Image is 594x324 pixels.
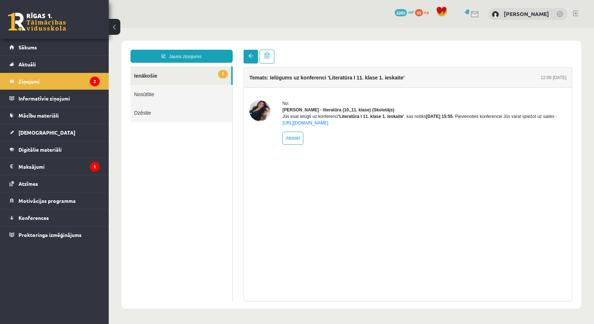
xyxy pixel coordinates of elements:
span: Digitālie materiāli [18,146,62,153]
a: 2205 mP [395,9,414,15]
span: Motivācijas programma [18,197,76,204]
b: [DATE] 15:55 [317,86,344,91]
a: Mācību materiāli [9,107,100,124]
span: Konferences [18,214,49,221]
b: 'Literatūra I 11. klase 1. ieskaite' [229,86,295,91]
a: [PERSON_NAME] [504,10,549,17]
a: Motivācijas programma [9,192,100,209]
a: Konferences [9,209,100,226]
span: 95 [415,9,423,16]
span: 2205 [395,9,407,16]
legend: Ziņojumi [18,73,100,90]
legend: Maksājumi [18,158,100,175]
div: Jūs esat ielūgti uz konferenci , kas notiks . Pievienoties konferencei Jūs varat spiežot uz saites - [174,85,458,98]
a: [URL][DOMAIN_NAME] [174,93,220,98]
a: Jauns ziņojums [22,22,124,35]
span: Proktoringa izmēģinājums [18,231,82,238]
a: Sākums [9,39,100,56]
a: Nosūtītie [22,57,124,75]
a: Informatīvie ziņojumi [9,90,100,107]
a: Digitālie materiāli [9,141,100,158]
span: [DEMOGRAPHIC_DATA] [18,129,75,136]
legend: Informatīvie ziņojumi [18,90,100,107]
a: 95 xp [415,9,432,15]
a: [DEMOGRAPHIC_DATA] [9,124,100,141]
span: xp [424,9,429,15]
span: mP [408,9,414,15]
a: 1Ienākošie [22,38,122,57]
img: Baiba Gertnere [492,11,499,18]
span: 1 [109,42,119,50]
h4: Temats: Ielūgums uz konferenci 'Literatūra I 11. klase 1. ieskaite' [141,47,296,53]
img: Samanta Balode - literatūra (10.,11. klase) [141,72,162,93]
a: Ziņojumi2 [9,73,100,90]
div: No: [174,72,458,79]
a: Aktuāli [9,56,100,73]
a: Rīgas 1. Tālmācības vidusskola [8,13,66,31]
span: Mācību materiāli [18,112,59,119]
a: Dzēstie [22,75,124,94]
a: Atbildēt [174,104,195,117]
span: Aktuāli [18,61,36,67]
i: 1 [90,162,100,172]
a: Atzīmes [9,175,100,192]
i: 2 [90,77,100,86]
a: Proktoringa izmēģinājums [9,226,100,243]
a: Maksājumi1 [9,158,100,175]
span: Atzīmes [18,180,38,187]
span: Sākums [18,44,37,50]
strong: [PERSON_NAME] - literatūra (10.,11. klase) (Skolotājs) [174,79,286,85]
div: 12:06 [DATE] [432,46,458,53]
